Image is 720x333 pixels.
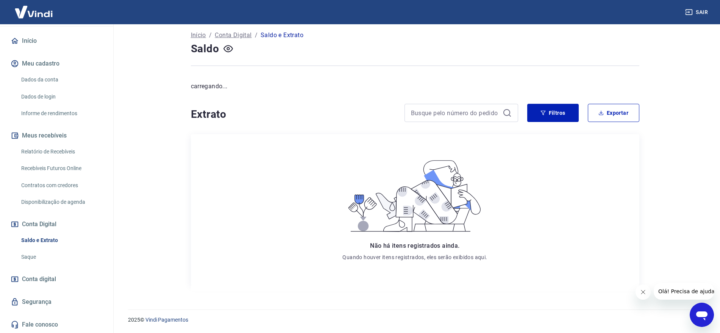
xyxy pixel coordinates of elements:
[18,233,104,248] a: Saldo e Extrato
[9,216,104,233] button: Conta Digital
[5,5,64,11] span: Olá! Precisa de ajuda?
[18,144,104,159] a: Relatório de Recebíveis
[9,316,104,333] a: Fale conosco
[18,249,104,265] a: Saque
[636,285,651,300] iframe: Fechar mensagem
[18,72,104,88] a: Dados da conta
[527,104,579,122] button: Filtros
[215,31,251,40] a: Conta Digital
[191,107,395,122] h4: Extrato
[690,303,714,327] iframe: Botão para abrir a janela de mensagens
[342,253,487,261] p: Quando houver itens registrados, eles serão exibidos aqui.
[654,283,714,300] iframe: Mensagem da empresa
[9,294,104,310] a: Segurança
[18,161,104,176] a: Recebíveis Futuros Online
[18,194,104,210] a: Disponibilização de agenda
[411,107,500,119] input: Busque pelo número do pedido
[9,0,58,23] img: Vindi
[191,31,206,40] a: Início
[18,178,104,193] a: Contratos com credores
[22,274,56,285] span: Conta digital
[9,55,104,72] button: Meu cadastro
[9,33,104,49] a: Início
[370,242,459,249] span: Não há itens registrados ainda.
[191,41,219,56] h4: Saldo
[191,82,639,91] p: carregando...
[9,127,104,144] button: Meus recebíveis
[128,316,702,324] p: 2025 ©
[209,31,212,40] p: /
[588,104,639,122] button: Exportar
[18,106,104,121] a: Informe de rendimentos
[261,31,303,40] p: Saldo e Extrato
[255,31,258,40] p: /
[9,271,104,288] a: Conta digital
[145,317,188,323] a: Vindi Pagamentos
[684,5,711,19] button: Sair
[18,89,104,105] a: Dados de login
